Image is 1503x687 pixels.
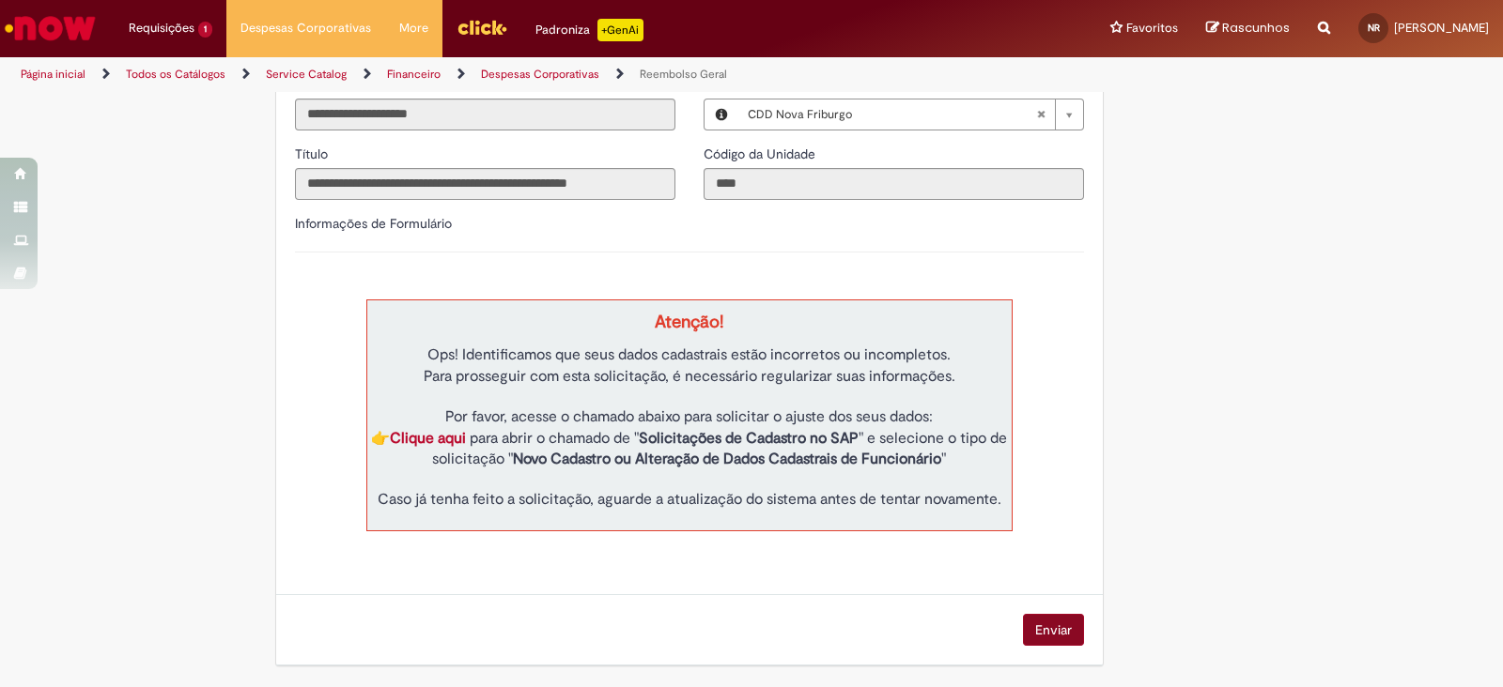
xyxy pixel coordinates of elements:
span: [PERSON_NAME] [1394,20,1489,36]
img: click_logo_yellow_360x200.png [457,13,507,41]
span: Rascunhos [1222,19,1290,37]
a: Rascunhos [1206,20,1290,38]
span: Para prosseguir com esta solicitação, é necessário regularizar suas informações. [424,367,955,386]
a: Service Catalog [266,67,347,82]
strong: Solicitações de Cadastro no SAP [639,429,859,448]
p: +GenAi [597,19,643,41]
strong: Atenção! [655,311,723,333]
span: 👉 para abrir o chamado de " " e selecione o tipo de solicitação " " [371,429,1007,469]
abbr: Limpar campo Local [1027,99,1055,130]
button: Enviar [1023,614,1084,646]
span: Favoritos [1126,19,1178,38]
a: Financeiro [387,67,441,82]
input: Email [295,99,675,130]
span: Por favor, acesse o chamado abaixo para solicitar o ajuste dos seus dados: [445,407,933,426]
label: Somente leitura - Código da Unidade [704,145,819,163]
span: CDD Nova Friburgo [748,99,1036,130]
ul: Trilhas de página [14,57,988,92]
input: Título [295,168,675,200]
span: Caso já tenha feito a solicitação, aguarde a atualização do sistema antes de tentar novamente. [378,490,1001,509]
label: Somente leitura - Título [295,145,332,163]
a: Todos os Catálogos [126,67,225,82]
span: NR [1368,22,1380,34]
input: Código da Unidade [704,168,1084,200]
span: Despesas Corporativas [240,19,371,38]
div: Padroniza [535,19,643,41]
span: 1 [198,22,212,38]
img: ServiceNow [2,9,99,47]
a: Reembolso Geral [640,67,727,82]
span: Ops! Identificamos que seus dados cadastrais estão incorretos ou incompletos. [427,345,951,364]
span: More [399,19,428,38]
button: Local, Visualizar este registro CDD Nova Friburgo [705,99,738,130]
a: Despesas Corporativas [481,67,599,82]
span: Local [704,76,739,93]
a: CDD Nova FriburgoLimpar campo Local [738,99,1083,130]
span: Requisições [129,19,194,38]
a: Clique aqui [390,429,466,448]
span: Somente leitura - Título [295,145,332,162]
span: Somente leitura - Código da Unidade [704,145,819,162]
a: Página inicial [21,67,85,82]
label: Informações de Formulário [295,215,452,232]
span: Somente leitura - Email [295,76,330,93]
strong: Novo Cadastro ou Alteração de Dados Cadastrais de Funcionário [513,450,941,468]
